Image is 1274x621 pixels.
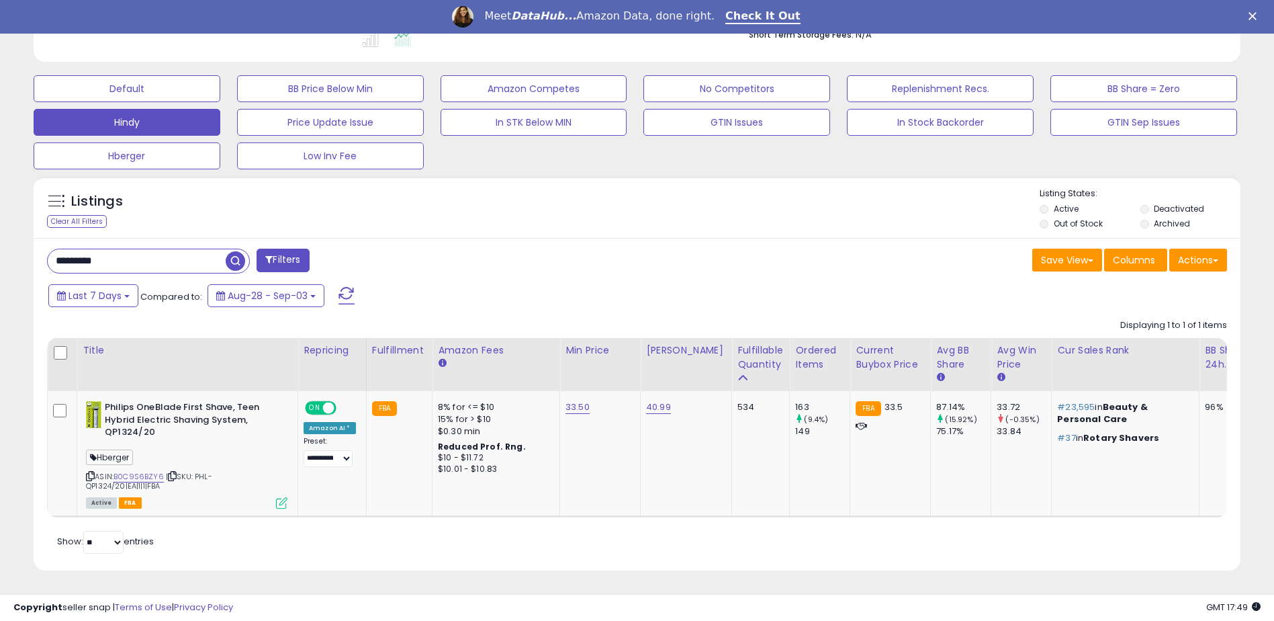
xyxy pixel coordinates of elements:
div: 75.17% [936,425,991,438]
div: Fulfillable Quantity [737,343,784,372]
div: Fulfillment [372,343,426,358]
img: 419t3VW4m8L._SL40_.jpg [86,401,101,428]
a: Terms of Use [115,601,172,614]
p: in [1057,401,1189,425]
span: #23,595 [1057,401,1095,413]
span: FBA [119,497,142,509]
div: $0.30 min [438,425,549,438]
small: Avg Win Price. [997,372,1005,384]
span: Compared to: [140,290,202,303]
span: Show: entries [57,535,154,548]
div: Current Buybox Price [856,343,925,372]
i: DataHub... [511,9,576,22]
button: GTIN Issues [643,109,830,136]
span: | SKU: PHL- QP1324/20|EA|1|1|FBA [86,471,212,491]
label: Archived [1154,218,1190,229]
h5: Listings [71,192,123,211]
button: Columns [1104,249,1167,272]
div: Avg BB Share [936,343,985,372]
div: 8% for <= $10 [438,401,549,413]
button: In Stock Backorder [847,109,1034,136]
small: (15.92%) [945,414,976,425]
span: N/A [856,28,872,41]
button: Last 7 Days [48,284,138,307]
div: Close [1248,12,1262,20]
small: (-0.35%) [1005,414,1039,425]
img: Profile image for Georgie [452,6,473,28]
button: Hberger [34,142,220,169]
span: All listings currently available for purchase on Amazon [86,497,117,509]
div: Meet Amazon Data, done right. [484,9,715,23]
small: Amazon Fees. [438,358,446,370]
button: Actions [1169,249,1227,272]
button: Aug-28 - Sep-03 [208,284,324,307]
div: Displaying 1 to 1 of 1 items [1120,319,1227,332]
button: BB Price Below Min [237,75,424,102]
div: 33.84 [997,425,1051,438]
strong: Copyright [13,601,62,614]
span: 2025-09-11 17:49 GMT [1206,601,1261,614]
div: Amazon Fees [438,343,554,358]
span: 33.5 [884,401,903,413]
div: Min Price [565,343,635,358]
span: Hberger [86,450,133,465]
div: 96% [1205,401,1249,413]
span: Rotary Shavers [1083,431,1159,444]
div: [PERSON_NAME] [646,343,726,358]
button: Replenishment Recs. [847,75,1034,102]
span: Aug-28 - Sep-03 [228,289,308,302]
small: FBA [856,401,880,416]
span: Columns [1113,253,1155,267]
button: Low Inv Fee [237,142,424,169]
button: Hindy [34,109,220,136]
button: Price Update Issue [237,109,424,136]
div: ASIN: [86,401,287,507]
a: 33.50 [565,401,590,414]
label: Active [1054,203,1079,214]
button: Save View [1032,249,1102,272]
div: BB Share 24h. [1205,343,1254,372]
button: In STK Below MIN [441,109,627,136]
div: $10.01 - $10.83 [438,464,549,475]
span: ON [306,403,323,414]
div: 163 [795,401,850,413]
button: Filters [257,249,309,272]
div: 87.14% [936,401,991,413]
div: 149 [795,425,850,438]
div: seller snap | | [13,602,233,614]
div: Repricing [304,343,361,358]
a: Privacy Policy [174,601,233,614]
span: Last 7 Days [69,289,122,302]
div: Avg Win Price [997,343,1046,372]
b: Short Term Storage Fees: [749,29,854,40]
button: Amazon Competes [441,75,627,102]
small: Avg BB Share. [936,372,944,384]
div: Amazon AI * [304,422,356,434]
span: Beauty & Personal Care [1057,401,1148,425]
div: Cur Sales Rank [1057,343,1193,358]
button: BB Share = Zero [1050,75,1237,102]
p: Listing States: [1040,188,1240,200]
div: Preset: [304,437,356,467]
small: FBA [372,401,397,416]
div: 33.72 [997,401,1051,413]
label: Deactivated [1154,203,1204,214]
div: 534 [737,401,779,413]
a: B0C9S6BZY6 [113,471,164,483]
label: Out of Stock [1054,218,1103,229]
button: GTIN Sep Issues [1050,109,1237,136]
div: Title [83,343,292,358]
b: Philips OneBlade First Shave, Teen Hybrid Electric Shaving System, QP1324/20 [105,401,268,442]
p: in [1057,432,1189,444]
b: Reduced Prof. Rng. [438,441,526,452]
a: Check It Out [725,9,801,24]
div: 15% for > $10 [438,413,549,425]
div: Ordered Items [795,343,844,372]
a: 40.99 [646,401,671,414]
div: $10 - $11.72 [438,452,549,464]
button: No Competitors [643,75,830,102]
span: OFF [334,403,356,414]
div: Clear All Filters [47,215,107,228]
button: Default [34,75,220,102]
small: (9.4%) [804,414,828,425]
